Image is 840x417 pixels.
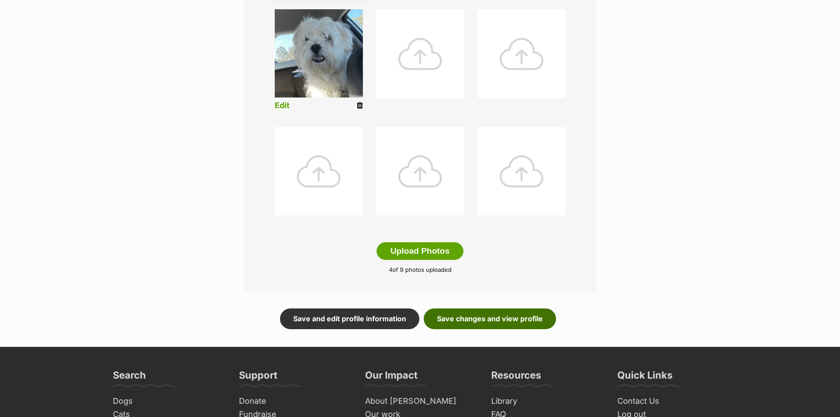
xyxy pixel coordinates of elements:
img: xtxgybpni6le1kjgyxkk.jpg [275,9,363,98]
p: of 9 photos uploaded [257,266,583,274]
a: Library [488,394,605,408]
h3: Support [239,369,277,387]
a: Donate [235,394,353,408]
a: Save and edit profile information [280,308,419,329]
a: About [PERSON_NAME] [362,394,479,408]
h3: Quick Links [617,369,672,387]
a: Contact Us [614,394,731,408]
a: Dogs [109,394,227,408]
a: Edit [275,101,290,110]
h3: Search [113,369,146,387]
h3: Resources [491,369,541,387]
span: 4 [389,266,392,273]
a: Save changes and view profile [424,308,556,329]
button: Upload Photos [377,242,463,260]
h3: Our Impact [365,369,418,387]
